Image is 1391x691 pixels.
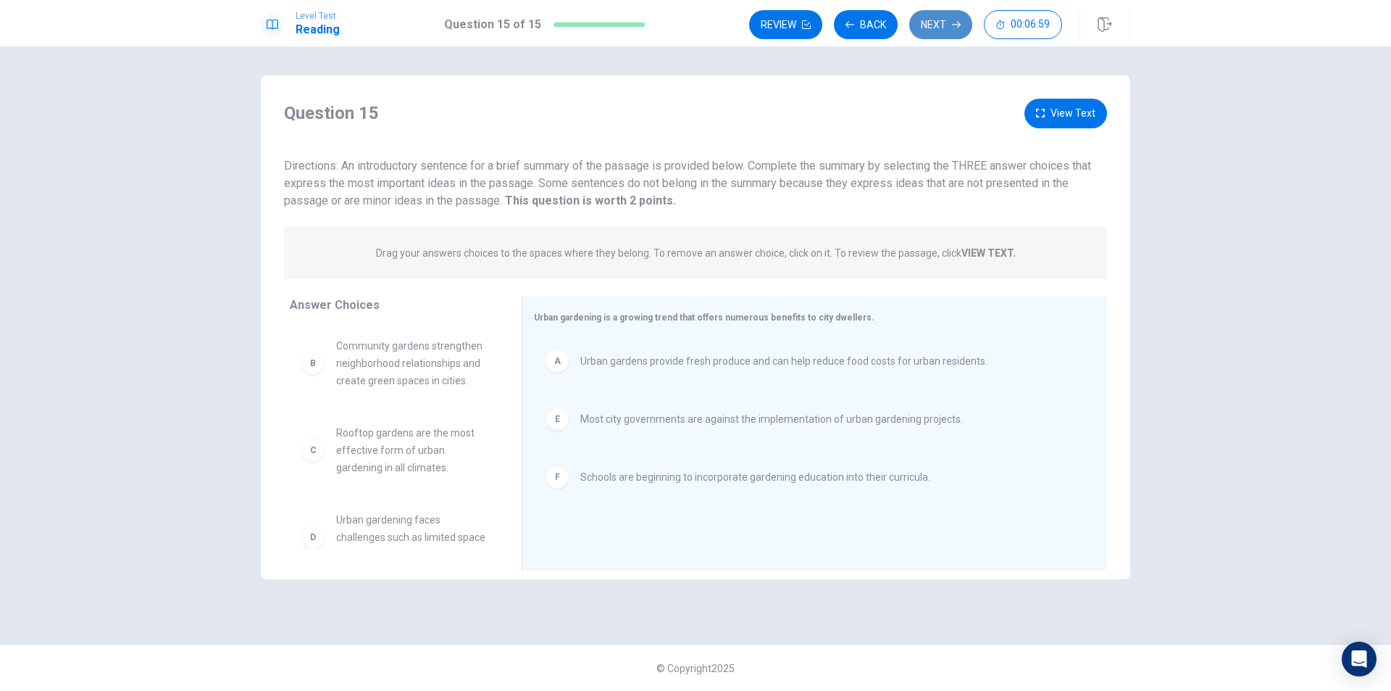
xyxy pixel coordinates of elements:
span: Most city governments are against the implementation of urban gardening projects. [580,410,963,428]
span: Urban gardening is a growing trend that offers numerous benefits to city dwellers. [534,313,874,323]
div: D [301,526,325,549]
div: F [546,466,569,489]
div: DUrban gardening faces challenges such as limited space and potential soil quality issues. [290,500,498,575]
div: EMost city governments are against the implementation of urban gardening projects. [534,396,1084,442]
h1: Question 15 of 15 [444,16,541,33]
span: Urban gardens provide fresh produce and can help reduce food costs for urban residents. [580,352,987,370]
div: BCommunity gardens strengthen neighborhood relationships and create green spaces in cities. [290,326,498,401]
div: E [546,407,569,431]
div: CRooftop gardens are the most effective form of urban gardening in all climates. [290,413,498,488]
strong: This question is worth 2 points. [502,194,676,207]
strong: VIEW TEXT. [961,247,1016,259]
button: Review [749,10,822,39]
button: View Text [1024,99,1107,128]
button: Next [909,10,972,39]
button: Back [834,10,898,39]
div: B [301,352,325,375]
span: 00:06:59 [1011,19,1050,30]
span: Urban gardening faces challenges such as limited space and potential soil quality issues. [336,511,487,563]
span: Level Test [296,11,340,21]
h1: Reading [296,21,340,38]
div: AUrban gardens provide fresh produce and can help reduce food costs for urban residents. [534,338,1084,384]
div: FSchools are beginning to incorporate gardening education into their curricula. [534,454,1084,500]
span: Directions: An introductory sentence for a brief summary of the passage is provided below. Comple... [284,159,1091,207]
button: 00:06:59 [984,10,1062,39]
span: Schools are beginning to incorporate gardening education into their curricula. [580,468,930,486]
span: © Copyright 2025 [656,663,735,674]
div: Open Intercom Messenger [1342,642,1377,676]
div: A [546,349,569,373]
span: Rooftop gardens are the most effective form of urban gardening in all climates. [336,424,487,476]
h4: Question 15 [284,102,379,125]
span: Community gardens strengthen neighborhood relationships and create green spaces in cities. [336,337,487,389]
span: Answer Choices [290,298,380,312]
p: Drag your answers choices to the spaces where they belong. To remove an answer choice, click on i... [376,247,1016,259]
div: C [301,439,325,462]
